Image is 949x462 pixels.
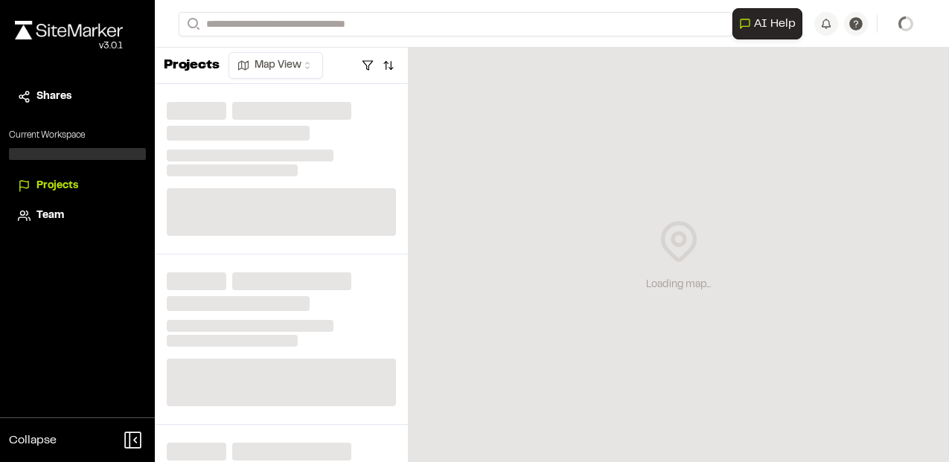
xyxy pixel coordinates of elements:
a: Projects [18,178,137,194]
img: rebrand.png [15,21,123,39]
span: Team [36,208,64,224]
div: Oh geez...please don't... [15,39,123,53]
button: Search [179,12,205,36]
span: AI Help [754,15,796,33]
button: Open AI Assistant [732,8,802,39]
div: Loading map... [646,277,711,293]
span: Collapse [9,431,57,449]
div: Open AI Assistant [732,8,808,39]
span: Shares [36,89,71,105]
p: Current Workspace [9,129,146,142]
p: Projects [164,56,220,76]
a: Team [18,208,137,224]
span: Projects [36,178,78,194]
a: Shares [18,89,137,105]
